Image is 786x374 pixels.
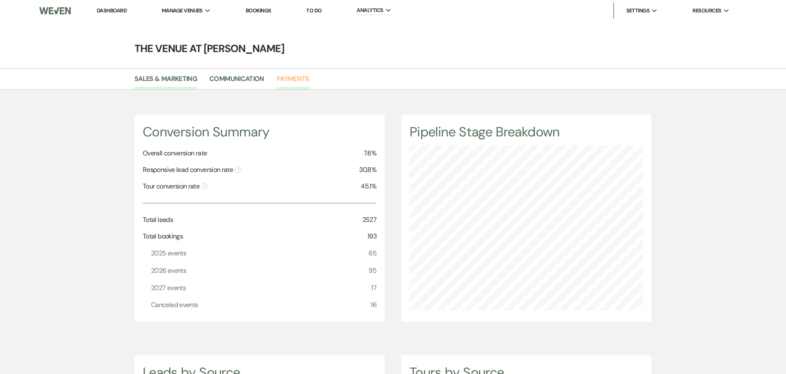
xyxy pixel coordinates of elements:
span: Tour conversion rate [143,181,208,191]
span: ? [235,167,242,173]
a: Communication [209,74,264,89]
span: 193 [367,231,376,241]
span: Analytics [357,6,383,14]
a: Bookings [246,7,271,14]
span: 45.1% [361,181,376,191]
span: 16 [371,300,376,310]
a: To Do [306,7,321,14]
a: Dashboard [97,7,127,14]
span: Overall conversion rate [143,148,207,158]
span: 7.6% [364,148,376,158]
span: Settings [626,7,650,15]
span: 30.8% [359,165,376,175]
span: 65 [369,248,376,259]
span: Manage Venues [162,7,203,15]
span: 2026 events [151,265,186,276]
span: 2025 events [151,248,186,259]
span: Responsive lead conversion rate [143,165,242,175]
h4: The Venue at [PERSON_NAME] [95,41,691,56]
span: Total bookings [143,231,183,241]
a: Sales & Marketing [134,74,197,89]
a: Payments [277,74,309,89]
span: 2027 events [151,283,186,293]
span: Canceled events [151,300,198,310]
h4: Pipeline Stage Breakdown [410,123,643,141]
span: 17 [371,283,376,293]
span: Total leads [143,215,173,225]
span: 2527 [362,215,376,225]
span: Resources [693,7,721,15]
span: ? [201,183,208,190]
h4: Conversion Summary [143,123,376,141]
img: Weven Logo [39,2,71,19]
span: 95 [369,265,376,276]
